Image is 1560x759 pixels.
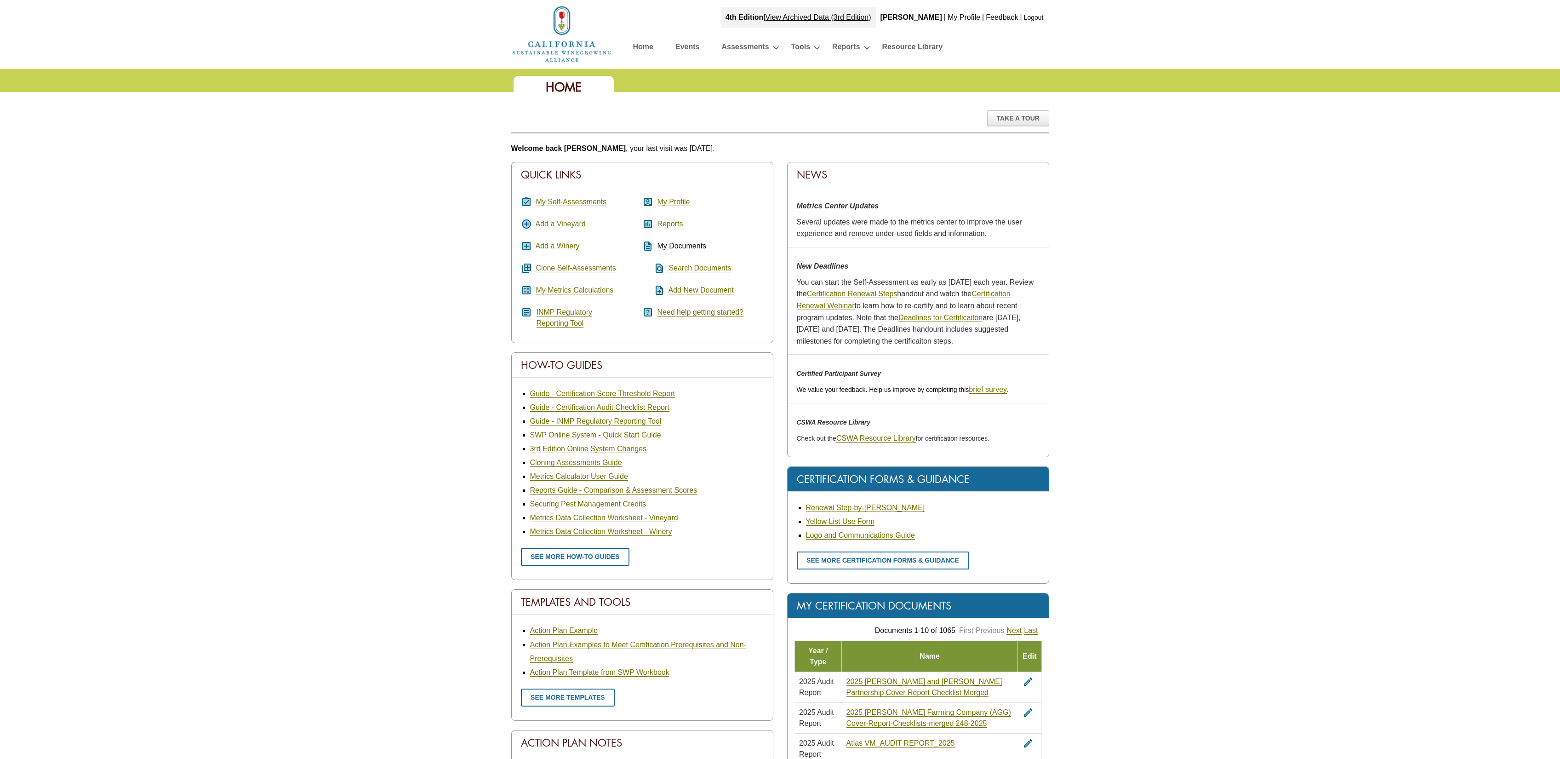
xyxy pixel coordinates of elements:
td: Name [842,641,1018,672]
i: help_center [642,307,653,318]
a: First [959,627,973,634]
a: Logout [1024,14,1044,21]
b: Welcome back [PERSON_NAME] [511,144,626,152]
a: See more certification forms & guidance [797,552,969,569]
i: edit [1023,676,1034,687]
i: calculate [521,285,532,296]
i: assessment [642,218,653,230]
a: Guide - Certification Audit Checklist Report [530,403,669,412]
a: Metrics Data Collection Worksheet - Vineyard [530,514,678,522]
a: Previous [976,627,1004,634]
a: Atlas VM_AUDIT REPORT_2025 [846,739,955,747]
p: You can start the Self-Assessment as early as [DATE] each year. Review the handout and watch the ... [797,276,1040,347]
strong: Metrics Center Updates [797,202,879,210]
a: My Profile [948,13,980,21]
div: | [1019,7,1023,28]
span: Check out the for certification resources. [797,435,989,442]
span: 2025 Audit Report [799,678,834,696]
a: Guide - INMP Regulatory Reporting Tool [530,417,662,425]
a: Reports [832,40,860,57]
i: add_box [521,241,532,252]
a: Yellow List Use Form [806,517,875,526]
div: Action Plan Notes [512,730,773,755]
a: Metrics Calculator User Guide [530,472,628,481]
a: Last [1024,627,1038,635]
span: 2025 Audit Report [799,739,834,758]
a: SWP Online System - Quick Start Guide [530,431,661,439]
div: Quick Links [512,162,773,187]
strong: New Deadlines [797,262,849,270]
div: | [981,7,985,28]
a: Action Plan Template from SWP Workbook [530,668,669,677]
a: Next [1006,627,1022,635]
span: Home [546,79,582,95]
img: logo_cswa2x.png [511,5,612,63]
a: Home [633,40,653,57]
a: 2025 [PERSON_NAME] and [PERSON_NAME] Partnership Cover Report Checklist Merged [846,678,1002,697]
a: Renewal Step-by-[PERSON_NAME] [806,504,925,512]
i: queue [521,263,532,274]
i: note_add [642,285,665,296]
div: | [721,7,876,28]
i: edit [1023,738,1034,749]
a: CSWA Resource Library [836,434,916,443]
a: Add a Vineyard [536,220,586,228]
td: Edit [1018,641,1041,672]
a: edit [1023,739,1034,747]
a: Cloning Assessments Guide [530,459,622,467]
div: How-To Guides [512,353,773,378]
i: article [521,307,532,318]
i: account_box [642,196,653,207]
div: Certification Forms & Guidance [788,467,1049,492]
em: CSWA Resource Library [797,419,871,426]
a: Certification Renewal Steps [807,290,897,298]
a: See more how-to guides [521,548,629,566]
a: See more templates [521,689,615,707]
a: My Metrics Calculations [536,286,613,294]
a: My Self-Assessments [536,198,606,206]
i: assignment_turned_in [521,196,532,207]
i: add_circle [521,218,532,230]
em: Certified Participant Survey [797,370,881,377]
a: Action Plan Example [530,627,598,635]
i: edit [1023,707,1034,718]
a: Search Documents [669,264,731,272]
div: Templates And Tools [512,590,773,615]
a: My Profile [657,198,690,206]
a: Add a Winery [536,242,580,250]
div: | [943,7,947,28]
a: Feedback [986,13,1018,21]
a: Clone Self-Assessments [536,264,616,272]
a: Events [675,40,699,57]
div: Take A Tour [987,110,1049,126]
span: Documents 1-10 of 1065 [875,627,955,634]
a: Tools [791,40,810,57]
div: My Certification Documents [788,593,1049,618]
a: brief survey [969,385,1007,394]
span: My Documents [657,242,706,250]
div: News [788,162,1049,187]
a: edit [1023,678,1034,685]
td: Year / Type [794,641,842,672]
a: 2025 [PERSON_NAME] Farming Company (AGG) Cover-Report-Checklists-merged 248-2025 [846,708,1011,728]
a: Logo and Communications Guide [806,531,915,540]
p: , your last visit was [DATE]. [511,143,1049,155]
a: Action Plan Examples to Meet Certification Prerequisites and Non-Prerequisites [530,641,746,663]
a: Deadlines for Certificaiton [898,314,983,322]
a: Assessments [721,40,769,57]
i: description [642,241,653,252]
a: Guide - Certification Score Threshold Report [530,390,675,398]
a: Certification Renewal Webinar [797,290,1011,310]
a: Add New Document [669,286,734,294]
span: We value your feedback. Help us improve by completing this . [797,386,1009,393]
a: Securing Pest Management Credits [530,500,646,508]
a: INMP RegulatoryReporting Tool [537,308,593,328]
i: find_in_page [642,263,665,274]
b: [PERSON_NAME] [880,13,942,21]
span: Several updates were made to the metrics center to improve the user experience and remove under-u... [797,218,1022,238]
a: Metrics Data Collection Worksheet - Winery [530,528,672,536]
a: Reports [657,220,683,228]
a: Need help getting started? [657,308,743,316]
a: Home [511,29,612,37]
a: edit [1023,708,1034,716]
